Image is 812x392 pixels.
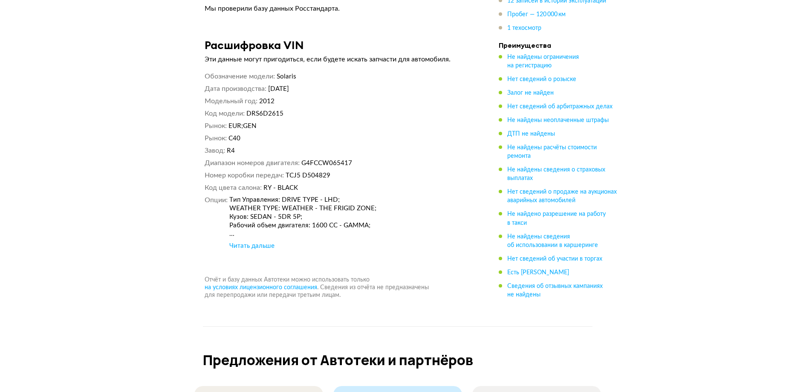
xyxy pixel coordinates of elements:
[194,276,483,299] div: Отчёт и базу данных Автотеки можно использовать только . Сведения из отчёта не предназначены для ...
[507,189,617,204] span: Нет сведений о продаже на аукционах аварийных автомобилей
[507,55,579,69] span: Не найдены ограничения на регистрацию
[263,185,298,191] span: RY - BLACK
[227,148,235,154] span: R4
[507,167,605,182] span: Не найдены сведения о страховых выплатах
[507,131,555,137] span: ДТП не найдены
[205,38,304,52] h3: Расшифровка VIN
[507,256,602,262] span: Нет сведений об участии в торгах
[205,285,317,290] span: на условиях лицензионного соглашения
[205,84,266,93] dt: Дата производства
[507,234,598,248] span: Не найдены сведения об использовании в каршеринге
[205,171,284,180] dt: Номер коробки передач
[259,98,275,105] span: 2012
[507,90,554,96] span: Залог не найден
[507,145,597,160] span: Не найдены расчёты стоимости ремонта
[507,118,609,124] span: Не найдены неоплаченные штрафы
[286,172,330,179] span: TCJ5 D504829
[205,4,473,13] p: Мы проверили базу данных Росстандарта.
[246,110,283,117] span: DRS6D2615
[205,196,228,250] dt: Опции
[507,283,603,298] span: Сведения об отзывных кампаниях не найдены
[205,109,245,118] dt: Код модели
[277,73,296,80] span: Solaris
[507,104,613,110] span: Нет сведений об арбитражных делах
[205,97,257,106] dt: Модельный год
[507,77,576,83] span: Нет сведений о розыске
[507,270,569,276] span: Есть [PERSON_NAME]
[507,26,541,32] span: 1 техосмотр
[301,160,352,166] span: G4FCCW065417
[205,55,473,64] p: Эти данные могут пригодиться, если будете искать запчасти для автомобиля.
[507,212,606,226] span: Не найдено разрешение на работу в такси
[205,183,262,192] dt: Код цвета салона
[203,351,473,369] span: Предложения от Автотеки и партнёров
[205,72,275,81] dt: Обозначение модели
[205,134,227,143] dt: Рынок
[205,122,227,131] dt: Рынок
[229,242,275,250] div: Читать дальше
[205,159,300,168] dt: Диапазон номеров двигателя
[507,12,566,18] span: Пробег — 120 000 км
[499,41,618,50] h4: Преимущества
[228,135,240,142] span: C40
[268,86,289,92] span: [DATE]
[229,196,473,238] div: Тип Управления: DRIVE TYPE - LHD; WEATHER TYPE: WEATHER - THE FRIGID ZONE; Кузов: SEDAN - 5DR 5P;...
[205,146,225,155] dt: Завод
[228,123,257,129] span: EUR;GEN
